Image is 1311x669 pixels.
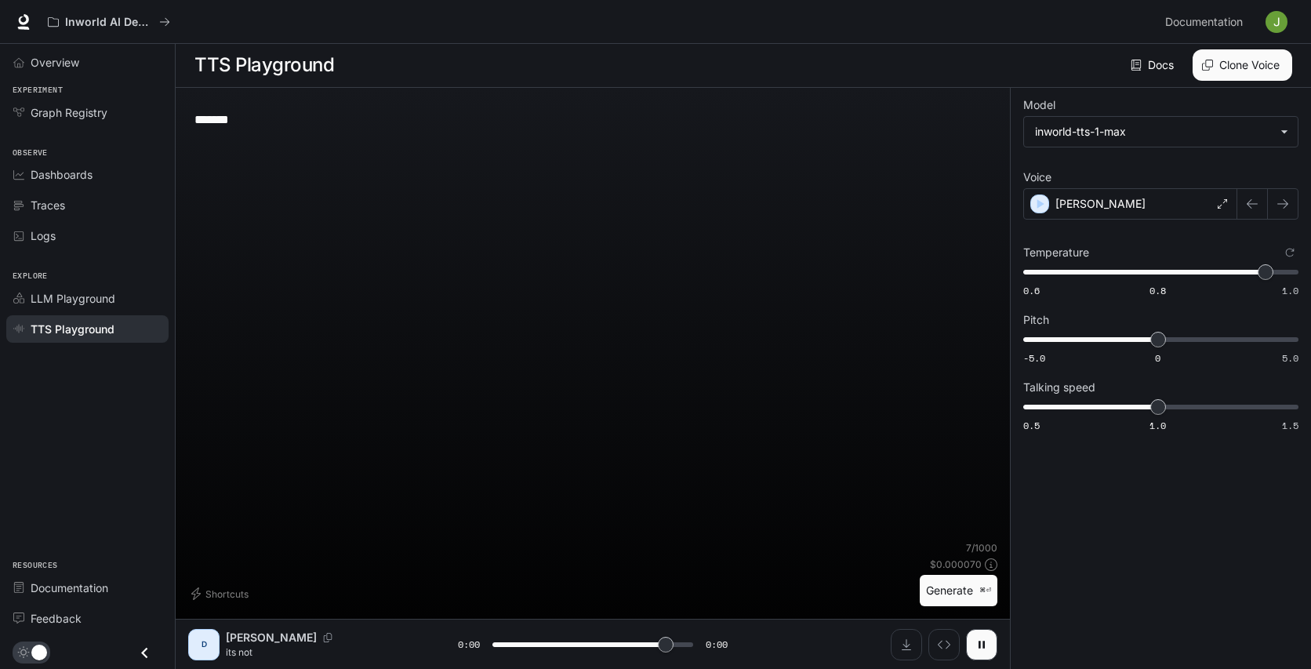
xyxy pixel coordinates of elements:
[1035,124,1273,140] div: inworld-tts-1-max
[31,104,107,121] span: Graph Registry
[41,6,177,38] button: All workspaces
[706,637,728,653] span: 0:00
[6,222,169,249] a: Logs
[188,581,255,606] button: Shortcuts
[1282,284,1298,297] span: 1.0
[1024,117,1298,147] div: inworld-tts-1-max
[891,629,922,660] button: Download audio
[6,99,169,126] a: Graph Registry
[31,321,114,337] span: TTS Playground
[6,574,169,602] a: Documentation
[1023,351,1045,365] span: -5.0
[6,285,169,312] a: LLM Playground
[6,315,169,343] a: TTS Playground
[979,586,991,595] p: ⌘⏎
[1023,382,1095,393] p: Talking speed
[920,575,997,607] button: Generate⌘⏎
[1149,419,1166,432] span: 1.0
[1023,100,1055,111] p: Model
[1055,196,1146,212] p: [PERSON_NAME]
[31,290,115,307] span: LLM Playground
[1193,49,1292,81] button: Clone Voice
[1261,6,1292,38] button: User avatar
[226,645,420,659] p: its not
[31,643,47,660] span: Dark mode toggle
[458,637,480,653] span: 0:00
[1023,419,1040,432] span: 0.5
[127,637,162,669] button: Close drawer
[1023,172,1051,183] p: Voice
[1023,247,1089,258] p: Temperature
[317,633,339,642] button: Copy Voice ID
[928,629,960,660] button: Inspect
[31,580,108,596] span: Documentation
[65,16,153,29] p: Inworld AI Demos
[31,227,56,244] span: Logs
[191,632,216,657] div: D
[194,49,334,81] h1: TTS Playground
[6,605,169,632] a: Feedback
[31,54,79,71] span: Overview
[1281,244,1298,261] button: Reset to default
[1165,13,1243,32] span: Documentation
[31,610,82,627] span: Feedback
[1023,284,1040,297] span: 0.6
[1023,315,1049,325] p: Pitch
[966,541,997,554] p: 7 / 1000
[226,630,317,645] p: [PERSON_NAME]
[1159,6,1255,38] a: Documentation
[1149,284,1166,297] span: 0.8
[1128,49,1180,81] a: Docs
[6,191,169,219] a: Traces
[930,558,982,571] p: $ 0.000070
[6,161,169,188] a: Dashboards
[1266,11,1287,33] img: User avatar
[1282,419,1298,432] span: 1.5
[6,49,169,76] a: Overview
[31,166,93,183] span: Dashboards
[1155,351,1160,365] span: 0
[31,197,65,213] span: Traces
[1282,351,1298,365] span: 5.0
